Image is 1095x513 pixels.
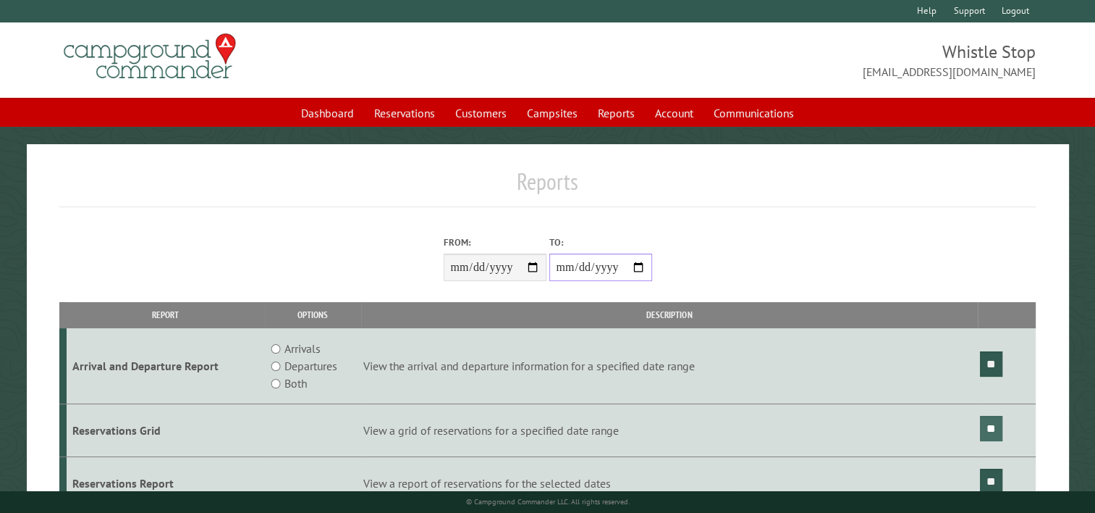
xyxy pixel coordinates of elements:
th: Report [67,302,265,328]
label: Both [284,375,307,392]
label: From: [444,235,546,249]
td: View the arrival and departure information for a specified date range [361,328,978,404]
label: To: [549,235,652,249]
td: View a report of reservations for the selected dates [361,456,978,509]
td: Arrival and Departure Report [67,328,265,404]
a: Reservations [365,99,444,127]
th: Options [265,302,361,328]
td: Reservations Report [67,456,265,509]
a: Communications [705,99,803,127]
td: Reservations Grid [67,404,265,457]
small: © Campground Commander LLC. All rights reserved. [466,497,630,506]
a: Account [646,99,702,127]
a: Reports [589,99,643,127]
img: Campground Commander [59,28,240,85]
label: Departures [284,357,337,375]
label: Arrivals [284,340,321,357]
a: Campsites [518,99,586,127]
span: Whistle Stop [EMAIL_ADDRESS][DOMAIN_NAME] [548,40,1036,80]
h1: Reports [59,167,1036,207]
a: Dashboard [292,99,363,127]
a: Customers [447,99,515,127]
th: Description [361,302,978,328]
td: View a grid of reservations for a specified date range [361,404,978,457]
